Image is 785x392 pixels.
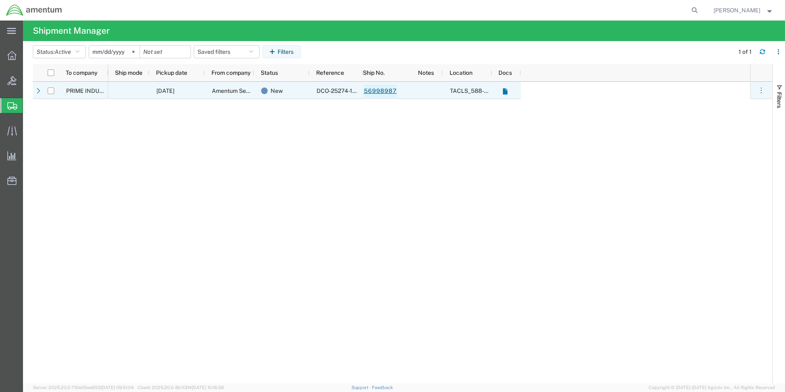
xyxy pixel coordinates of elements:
span: Ship No. [363,69,385,76]
button: Status:Active [33,45,86,58]
button: Filters [262,45,301,58]
span: Filters [776,92,783,108]
input: Not set [140,46,191,58]
img: logo [6,4,62,16]
span: Status [261,69,278,76]
span: Ship mode [115,69,142,76]
span: Reference [316,69,344,76]
span: Amentum Services, Inc. [212,88,273,94]
span: [DATE] 10:16:38 [192,385,224,390]
span: Pickup date [156,69,187,76]
span: Active [55,48,71,55]
span: PRIME INDUSTRIES INC [66,88,131,94]
span: Location [450,69,473,76]
h4: Shipment Manager [33,21,110,41]
span: To company [66,69,97,76]
span: Docs [498,69,512,76]
span: Client: 2025.20.0-8b113f4 [138,385,224,390]
span: Notes [418,69,434,76]
button: Saved filters [194,45,259,58]
span: From company [211,69,250,76]
input: Not set [89,46,140,58]
a: Feedback [372,385,393,390]
span: 10/01/2025 [156,88,174,94]
span: TACLS_588-Dothan, AL [450,88,565,94]
span: Copyright © [DATE]-[DATE] Agistix Inc., All Rights Reserved [649,384,775,391]
span: Marcus McGuire [714,6,760,15]
div: 1 of 1 [739,48,753,56]
span: Server: 2025.20.0-710e05ee653 [33,385,134,390]
button: [PERSON_NAME] [713,5,774,15]
span: New [271,82,283,99]
a: Support [351,385,372,390]
span: [DATE] 09:51:04 [101,385,134,390]
a: 56998987 [363,85,397,98]
span: DCO-25274-168988 [317,88,371,94]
